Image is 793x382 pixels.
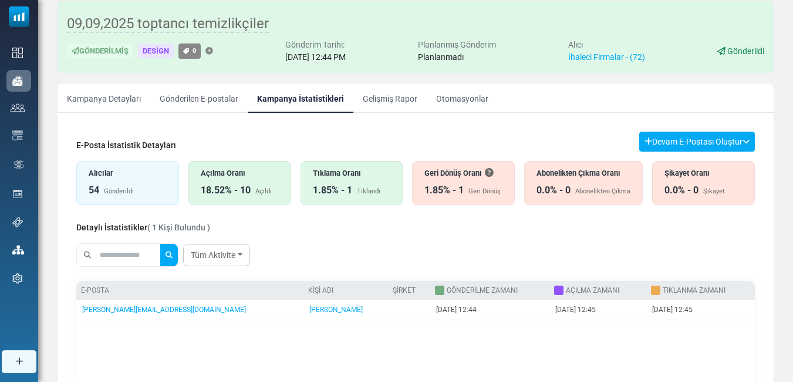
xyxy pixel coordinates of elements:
div: 0.0% - 0 [664,183,698,197]
div: [DATE] 12:44 PM [285,51,346,63]
div: Açıldı [255,187,272,197]
a: Gönderilen E-postalar [150,83,248,113]
span: Gönderildi [727,46,764,56]
td: [DATE] 12:44 [430,300,549,320]
img: campaigns-icon-active.png [12,76,23,86]
a: Açılma Zamanı [566,286,619,294]
td: [DATE] 12:45 [549,300,646,320]
a: Gönderilme Zamanı [447,286,518,294]
span: Planlanmadı [418,52,464,62]
img: settings-icon.svg [12,273,23,284]
a: [PERSON_NAME] [309,306,363,314]
a: 0 [178,43,201,58]
div: Design [138,44,174,59]
a: Tıklanma Zamanı [663,286,725,294]
div: 1.85% - 1 [424,183,464,197]
a: Şirket [393,286,416,294]
img: email-templates-icon.svg [12,130,23,140]
img: landing_pages.svg [12,189,23,199]
a: Tüm Aktivite [183,244,250,266]
img: support-icon.svg [12,217,23,227]
img: contacts-icon.svg [11,103,25,112]
span: 0 [193,46,197,55]
img: mailsoftly_icon_blue_white.svg [9,6,29,27]
span: ( 1 Kişi Bulundu ) [147,223,210,232]
div: E-Posta İstatistik Detayları [76,139,176,152]
a: [PERSON_NAME][EMAIL_ADDRESS][DOMAIN_NAME] [82,306,246,314]
a: Kampanya Detayları [58,83,150,113]
td: [DATE] 12:45 [646,300,755,320]
div: Tıklama Oranı [313,167,391,179]
div: Şikayet Oranı [664,167,743,179]
a: Etiket Ekle [205,48,213,55]
a: Kişi Adı [308,286,333,294]
a: Otomasyonlar [427,83,498,113]
i: Bir e-posta alıcısına ulaşamadığında geri döner. Bu, dolu bir gelen kutusu nedeniyle geçici olara... [485,169,493,177]
div: Tıklandı [357,187,380,197]
a: Gelişmiş Rapor [353,83,427,113]
div: 18.52% - 10 [201,183,251,197]
div: Açılma Oranı [201,167,279,179]
div: Abonelikten Çıkma Oranı [536,167,630,179]
div: Geri Dönüş [468,187,501,197]
div: Şikayet [703,187,725,197]
div: Detaylı İstatistikler [76,222,210,234]
img: dashboard-icon.svg [12,48,23,58]
img: workflow.svg [12,158,25,172]
div: 54 [89,183,99,197]
a: İhaleci Firmalar - (72) [568,52,645,62]
div: Gönderildi [104,187,134,197]
span: 09,09,2025 toptancı temizlikçiler [67,15,269,33]
a: E-posta [81,286,109,294]
div: Gönderilmiş [67,44,133,59]
div: Gönderim Tarihi: [285,39,346,51]
button: Devam E-Postası Oluştur [639,132,755,152]
div: Planlanmış Gönderim [418,39,496,51]
div: Alıcılar [89,167,167,179]
div: 0.0% - 0 [536,183,571,197]
div: Abonelikten Çıkma [575,187,630,197]
div: 1.85% - 1 [313,183,352,197]
div: Geri Dönüş Oranı [424,167,502,179]
a: Kampanya İstatistikleri [248,83,353,113]
div: Alıcı [568,39,645,51]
